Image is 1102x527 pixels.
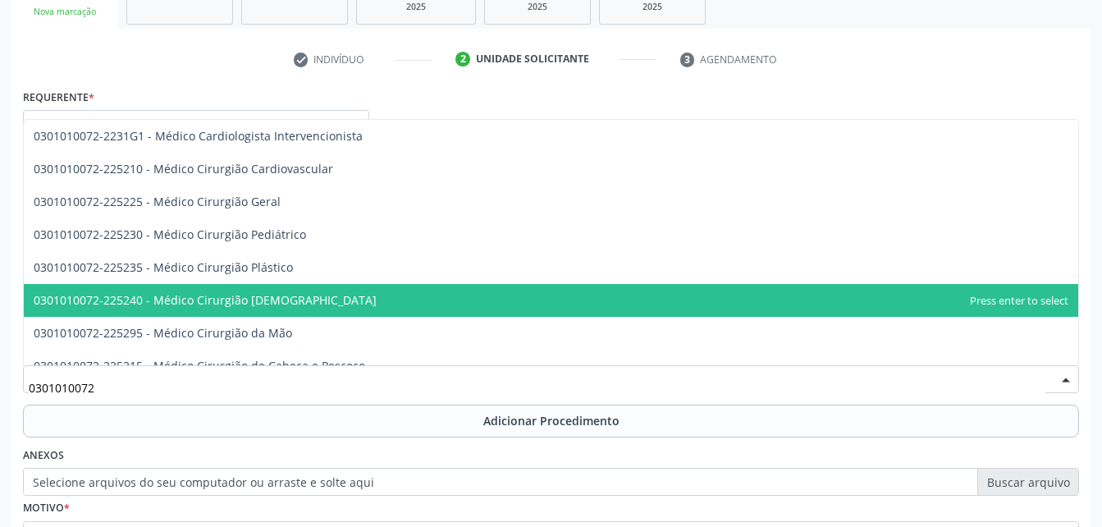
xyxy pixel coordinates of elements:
[34,325,292,341] span: 0301010072-225295 - Médico Cirurgião da Mão
[483,412,620,429] span: Adicionar Procedimento
[23,443,64,469] label: Anexos
[23,405,1079,438] button: Adicionar Procedimento
[611,1,693,13] div: 2025
[23,6,107,18] div: Nova marcação
[29,116,336,132] span: Paciente
[368,1,464,13] div: 2025
[34,161,333,176] span: 0301010072-225210 - Médico Cirurgião Cardiovascular
[496,1,578,13] div: 2025
[34,259,293,275] span: 0301010072-225235 - Médico Cirurgião Plástico
[34,128,363,144] span: 0301010072-2231G1 - Médico Cardiologista Intervencionista
[34,194,281,209] span: 0301010072-225225 - Médico Cirurgião Geral
[455,52,470,66] div: 2
[34,358,365,373] span: 0301010072-225215 - Médico Cirurgião de Cabeça e Pescoço
[34,227,306,242] span: 0301010072-225230 - Médico Cirurgião Pediátrico
[476,52,589,66] div: Unidade solicitante
[29,371,1045,404] input: Buscar por procedimento
[34,292,377,308] span: 0301010072-225240 - Médico Cirurgião [DEMOGRAPHIC_DATA]
[23,85,94,110] label: Requerente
